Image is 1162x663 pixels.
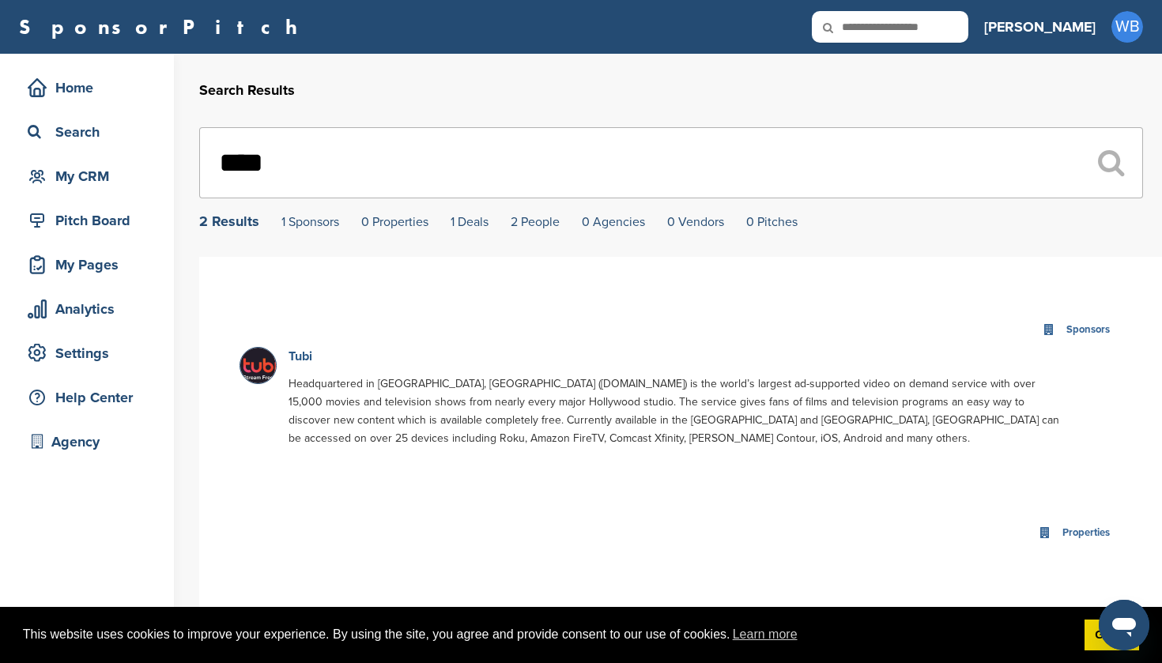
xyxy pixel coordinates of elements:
div: Settings [24,339,158,367]
div: Home [24,73,158,102]
div: Sponsors [1062,321,1114,339]
h3: [PERSON_NAME] [984,16,1096,38]
a: 2 People [511,214,560,230]
a: Pitch Board [16,202,158,239]
iframe: Button to launch messaging window [1099,600,1149,650]
a: Analytics [16,291,158,327]
a: 1 Sponsors [281,214,339,230]
div: Analytics [24,295,158,323]
a: 0 Vendors [667,214,724,230]
div: My Pages [24,251,158,279]
a: Agency [16,424,158,460]
div: My CRM [24,162,158,190]
span: This website uses cookies to improve your experience. By using the site, you agree and provide co... [23,623,1072,646]
span: WB [1111,11,1143,43]
a: dismiss cookie message [1085,620,1139,651]
div: Search [24,118,158,146]
a: My Pages [16,247,158,283]
a: 0 Agencies [582,214,645,230]
a: Tubi [289,348,312,364]
h2: Search Results [199,80,1143,101]
div: 2 Results [199,214,259,228]
a: 0 Properties [361,214,428,230]
a: Home [16,70,158,106]
div: Agency [24,428,158,456]
a: Search [16,114,158,150]
a: 1 Deals [451,214,489,230]
a: 0 Pitches [746,214,798,230]
div: Pitch Board [24,206,158,235]
a: Help Center [16,379,158,416]
img: Screen shot 2019 08 06 at 9.37.54 am [240,348,280,388]
a: Settings [16,335,158,371]
a: My CRM [16,158,158,194]
a: [PERSON_NAME] [984,9,1096,44]
div: Properties [1058,524,1114,542]
a: learn more about cookies [730,623,800,646]
div: Help Center [24,383,158,412]
p: Headquartered in [GEOGRAPHIC_DATA], [GEOGRAPHIC_DATA] ([DOMAIN_NAME]) is the world’s largest ad-s... [289,375,1066,447]
a: SponsorPitch [19,17,307,37]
